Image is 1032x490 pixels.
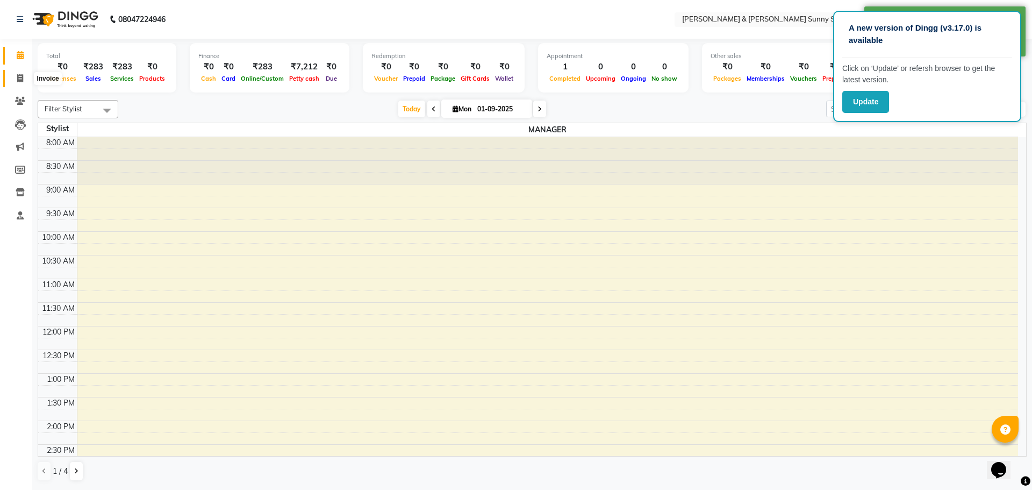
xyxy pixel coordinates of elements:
[40,232,77,243] div: 10:00 AM
[744,75,787,82] span: Memberships
[849,22,1006,46] p: A new version of Dingg (v3.17.0) is available
[219,61,238,73] div: ₹0
[45,445,77,456] div: 2:30 PM
[371,75,400,82] span: Voucher
[711,75,744,82] span: Packages
[842,63,1012,86] p: Click on ‘Update’ or refersh browser to get the latest version.
[787,61,820,73] div: ₹0
[826,101,920,117] input: Search Appointment
[547,52,680,61] div: Appointment
[137,61,168,73] div: ₹0
[107,61,137,73] div: ₹283
[79,61,107,73] div: ₹283
[711,52,885,61] div: Other sales
[474,101,528,117] input: 2025-09-01
[286,75,322,82] span: Petty cash
[787,75,820,82] span: Vouchers
[400,61,428,73] div: ₹0
[40,279,77,290] div: 11:00 AM
[400,75,428,82] span: Prepaid
[198,52,341,61] div: Finance
[45,104,82,113] span: Filter Stylist
[492,75,516,82] span: Wallet
[820,61,850,73] div: ₹0
[44,208,77,219] div: 9:30 AM
[583,61,618,73] div: 0
[40,255,77,267] div: 10:30 AM
[618,61,649,73] div: 0
[450,105,474,113] span: Mon
[711,61,744,73] div: ₹0
[649,75,680,82] span: No show
[40,350,77,361] div: 12:30 PM
[428,61,458,73] div: ₹0
[38,123,77,134] div: Stylist
[40,326,77,338] div: 12:00 PM
[34,72,61,85] div: Invoice
[45,374,77,385] div: 1:00 PM
[45,397,77,409] div: 1:30 PM
[371,61,400,73] div: ₹0
[107,75,137,82] span: Services
[458,61,492,73] div: ₹0
[458,75,492,82] span: Gift Cards
[198,75,219,82] span: Cash
[492,61,516,73] div: ₹0
[371,52,516,61] div: Redemption
[547,75,583,82] span: Completed
[40,303,77,314] div: 11:30 AM
[238,75,286,82] span: Online/Custom
[323,75,340,82] span: Due
[44,184,77,196] div: 9:00 AM
[44,161,77,172] div: 8:30 AM
[428,75,458,82] span: Package
[44,137,77,148] div: 8:00 AM
[547,61,583,73] div: 1
[46,61,79,73] div: ₹0
[842,91,889,113] button: Update
[322,61,341,73] div: ₹0
[987,447,1021,479] iframe: chat widget
[137,75,168,82] span: Products
[219,75,238,82] span: Card
[27,4,101,34] img: logo
[398,101,425,117] span: Today
[286,61,322,73] div: ₹7,212
[45,421,77,432] div: 2:00 PM
[53,466,68,477] span: 1 / 4
[744,61,787,73] div: ₹0
[83,75,104,82] span: Sales
[46,52,168,61] div: Total
[198,61,219,73] div: ₹0
[118,4,166,34] b: 08047224946
[618,75,649,82] span: Ongoing
[77,123,1019,137] span: MANAGER
[649,61,680,73] div: 0
[820,75,850,82] span: Prepaids
[238,61,286,73] div: ₹283
[583,75,618,82] span: Upcoming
